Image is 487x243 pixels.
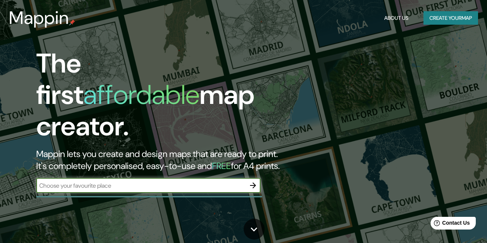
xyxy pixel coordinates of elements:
[36,181,246,190] input: Choose your favourite place
[36,148,280,172] h2: Mappin lets you create and design maps that are ready to print. It's completely personalised, eas...
[83,77,200,112] h1: affordable
[36,48,280,148] h1: The first map creator.
[212,160,231,172] h5: FREE
[9,7,69,28] h3: Mappin
[381,11,412,25] button: About Us
[420,214,479,235] iframe: Help widget launcher
[423,11,478,25] button: Create yourmap
[69,19,75,25] img: mappin-pin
